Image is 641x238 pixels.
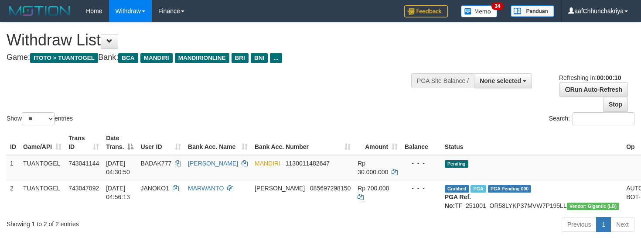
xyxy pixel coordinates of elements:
span: Copy 085697298150 to clipboard [310,185,351,192]
th: Bank Acc. Name: activate to sort column ascending [184,130,251,155]
span: JANOKO1 [140,185,169,192]
th: Game/API: activate to sort column ascending [20,130,65,155]
a: [PERSON_NAME] [188,160,238,167]
a: Stop [603,97,628,112]
span: 34 [491,2,503,10]
span: Rp 700.000 [358,185,389,192]
input: Search: [573,112,634,125]
span: None selected [480,77,521,84]
span: 743047092 [68,185,99,192]
a: 1 [596,217,611,232]
th: Balance [401,130,441,155]
th: Trans ID: activate to sort column ascending [65,130,102,155]
label: Search: [549,112,634,125]
th: Amount: activate to sort column ascending [354,130,401,155]
span: 743041144 [68,160,99,167]
label: Show entries [7,112,73,125]
img: Button%20Memo.svg [461,5,498,17]
span: MANDIRI [255,160,280,167]
img: Feedback.jpg [404,5,448,17]
strong: 00:00:10 [597,74,621,81]
span: BCA [118,53,138,63]
td: TUANTOGEL [20,155,65,180]
span: Refreshing in: [559,74,621,81]
span: Copy 1130011482647 to clipboard [286,160,330,167]
th: User ID: activate to sort column ascending [137,130,184,155]
td: TF_251001_OR58LYKP37MVW7P195LL [441,180,623,214]
span: [PERSON_NAME] [255,185,305,192]
a: Run Auto-Refresh [559,82,628,97]
img: panduan.png [511,5,554,17]
td: 1 [7,155,20,180]
span: Vendor URL: https://dashboard.q2checkout.com/secure [567,203,620,210]
span: Rp 30.000.000 [358,160,388,176]
b: PGA Ref. No: [445,193,471,209]
span: PGA Pending [488,185,532,193]
div: - - - [405,159,438,168]
div: PGA Site Balance / [411,73,474,88]
th: ID [7,130,20,155]
td: TUANTOGEL [20,180,65,214]
a: Next [610,217,634,232]
span: ... [270,53,282,63]
span: ITOTO > TUANTOGEL [30,53,98,63]
div: - - - [405,184,438,193]
span: MANDIRIONLINE [175,53,229,63]
select: Showentries [22,112,55,125]
span: BADAK777 [140,160,171,167]
span: [DATE] 04:30:50 [106,160,130,176]
h4: Game: Bank: [7,53,419,62]
span: Pending [445,160,468,168]
th: Status [441,130,623,155]
th: Date Trans.: activate to sort column descending [102,130,137,155]
span: [DATE] 04:56:13 [106,185,130,200]
span: MANDIRI [140,53,173,63]
span: BRI [232,53,249,63]
img: MOTION_logo.png [7,4,73,17]
span: Marked by aafchonlypin [471,185,486,193]
span: BNI [251,53,268,63]
span: Grabbed [445,185,469,193]
div: Showing 1 to 2 of 2 entries [7,216,261,228]
th: Bank Acc. Number: activate to sort column ascending [251,130,354,155]
h1: Withdraw List [7,31,419,49]
td: 2 [7,180,20,214]
a: MARWANTO [188,185,224,192]
a: Previous [562,217,597,232]
button: None selected [474,73,532,88]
